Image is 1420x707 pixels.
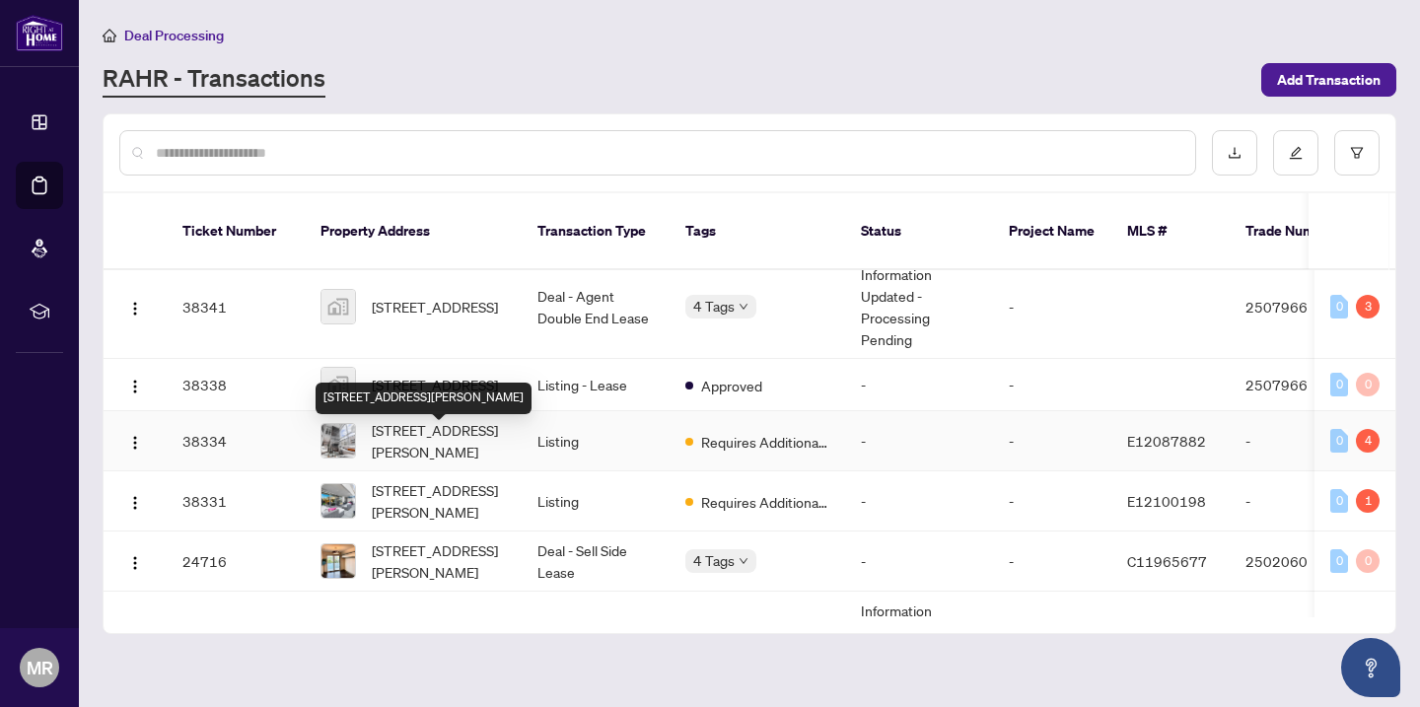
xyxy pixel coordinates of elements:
[321,544,355,578] img: thumbnail-img
[701,431,829,453] span: Requires Additional Docs
[321,424,355,458] img: thumbnail-img
[119,545,151,577] button: Logo
[127,301,143,317] img: Logo
[372,419,506,462] span: [STREET_ADDRESS][PERSON_NAME]
[1350,146,1364,160] span: filter
[845,193,993,270] th: Status
[127,495,143,511] img: Logo
[1230,471,1368,531] td: -
[1230,193,1368,270] th: Trade Number
[372,479,506,523] span: [STREET_ADDRESS][PERSON_NAME]
[119,485,151,517] button: Logo
[167,592,305,695] td: 22328
[845,592,993,695] td: Information Updated - Processing Pending
[522,531,670,592] td: Deal - Sell Side Lease
[993,193,1111,270] th: Project Name
[739,556,748,566] span: down
[1356,373,1380,396] div: 0
[1330,549,1348,573] div: 0
[522,592,670,695] td: Deal - Sell Side Sale
[372,296,498,318] span: [STREET_ADDRESS]
[321,368,355,401] img: thumbnail-img
[1330,295,1348,318] div: 0
[1356,429,1380,453] div: 4
[372,374,498,395] span: [STREET_ADDRESS]
[701,491,829,513] span: Requires Additional Docs
[1230,359,1368,411] td: 2507966
[845,255,993,359] td: Information Updated - Processing Pending
[1330,429,1348,453] div: 0
[1334,130,1380,176] button: filter
[372,539,506,583] span: [STREET_ADDRESS][PERSON_NAME]
[119,369,151,400] button: Logo
[119,291,151,322] button: Logo
[124,27,224,44] span: Deal Processing
[1230,411,1368,471] td: -
[1330,373,1348,396] div: 0
[845,359,993,411] td: -
[1212,130,1257,176] button: download
[1273,130,1318,176] button: edit
[103,62,325,98] a: RAHR - Transactions
[1356,549,1380,573] div: 0
[167,359,305,411] td: 38338
[845,471,993,531] td: -
[1230,255,1368,359] td: 2507966
[1289,146,1303,160] span: edit
[321,484,355,518] img: thumbnail-img
[993,255,1111,359] td: -
[1230,592,1368,695] td: 2500512-JOC
[993,592,1111,695] td: -
[522,411,670,471] td: Listing
[1228,146,1242,160] span: download
[693,549,735,572] span: 4 Tags
[1261,63,1396,97] button: Add Transaction
[993,531,1111,592] td: -
[522,471,670,531] td: Listing
[167,193,305,270] th: Ticket Number
[127,379,143,394] img: Logo
[1356,489,1380,513] div: 1
[993,359,1111,411] td: -
[1127,492,1206,510] span: E12100198
[127,435,143,451] img: Logo
[993,411,1111,471] td: -
[1230,531,1368,592] td: 2502060
[1356,295,1380,318] div: 3
[1330,489,1348,513] div: 0
[522,359,670,411] td: Listing - Lease
[316,383,532,414] div: [STREET_ADDRESS][PERSON_NAME]
[321,290,355,323] img: thumbnail-img
[1127,432,1206,450] span: E12087882
[522,193,670,270] th: Transaction Type
[701,375,762,396] span: Approved
[305,193,522,270] th: Property Address
[127,555,143,571] img: Logo
[693,295,735,318] span: 4 Tags
[1277,64,1381,96] span: Add Transaction
[739,302,748,312] span: down
[522,255,670,359] td: Deal - Agent Double End Lease
[167,471,305,531] td: 38331
[167,411,305,471] td: 38334
[27,654,53,681] span: MR
[103,29,116,42] span: home
[167,255,305,359] td: 38341
[16,15,63,51] img: logo
[845,531,993,592] td: -
[119,425,151,457] button: Logo
[167,531,305,592] td: 24716
[1341,638,1400,697] button: Open asap
[845,411,993,471] td: -
[670,193,845,270] th: Tags
[1111,193,1230,270] th: MLS #
[1127,552,1207,570] span: C11965677
[993,471,1111,531] td: -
